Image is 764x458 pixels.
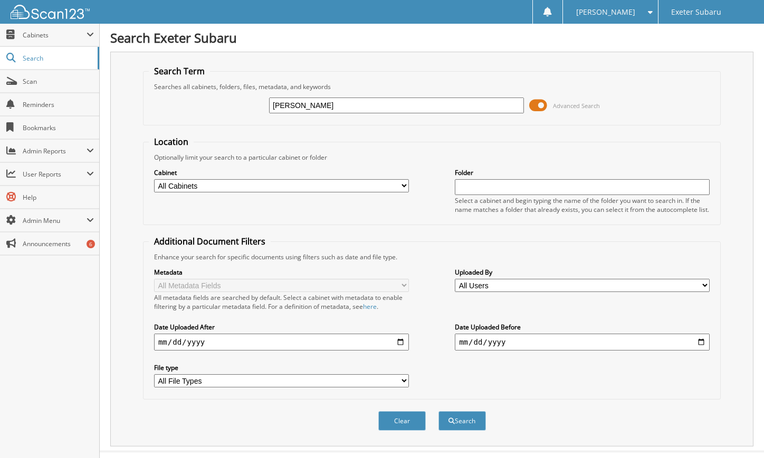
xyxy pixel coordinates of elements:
div: Optionally limit your search to a particular cabinet or folder [149,153,715,162]
div: 6 [87,240,95,248]
label: Uploaded By [455,268,710,277]
div: Select a cabinet and begin typing the name of the folder you want to search in. If the name match... [455,196,710,214]
input: end [455,334,710,350]
button: Clear [378,411,426,431]
span: User Reports [23,170,87,179]
h1: Search Exeter Subaru [110,29,753,46]
span: Admin Menu [23,216,87,225]
span: Scan [23,77,94,86]
label: Metadata [154,268,409,277]
span: [PERSON_NAME] [576,9,635,15]
span: Bookmarks [23,123,94,132]
div: All metadata fields are searched by default. Select a cabinet with metadata to enable filtering b... [154,293,409,311]
legend: Search Term [149,65,210,77]
iframe: Chat Widget [711,407,764,458]
label: Folder [455,168,710,177]
span: Exeter Subaru [671,9,721,15]
label: Date Uploaded Before [455,323,710,332]
span: Cabinets [23,31,87,40]
label: File type [154,363,409,372]
a: here [363,302,377,311]
div: Enhance your search for specific documents using filters such as date and file type. [149,252,715,261]
span: Advanced Search [553,102,600,110]
legend: Additional Document Filters [149,236,271,247]
button: Search [438,411,486,431]
label: Cabinet [154,168,409,177]
label: Date Uploaded After [154,323,409,332]
input: start [154,334,409,350]
span: Announcements [23,239,94,248]
img: scan123-logo-white.svg [11,5,90,19]
span: Search [23,54,92,63]
span: Help [23,193,94,202]
div: Searches all cabinets, folders, files, metadata, and keywords [149,82,715,91]
legend: Location [149,136,194,148]
span: Admin Reports [23,147,87,155]
span: Reminders [23,100,94,109]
